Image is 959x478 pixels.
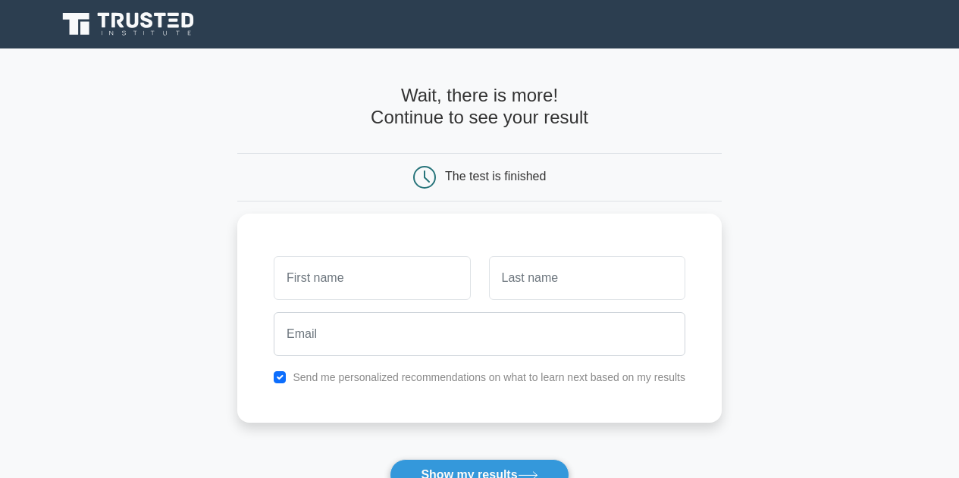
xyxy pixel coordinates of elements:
[489,256,685,300] input: Last name
[274,312,685,356] input: Email
[293,371,685,383] label: Send me personalized recommendations on what to learn next based on my results
[445,170,546,183] div: The test is finished
[274,256,470,300] input: First name
[237,85,722,129] h4: Wait, there is more! Continue to see your result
